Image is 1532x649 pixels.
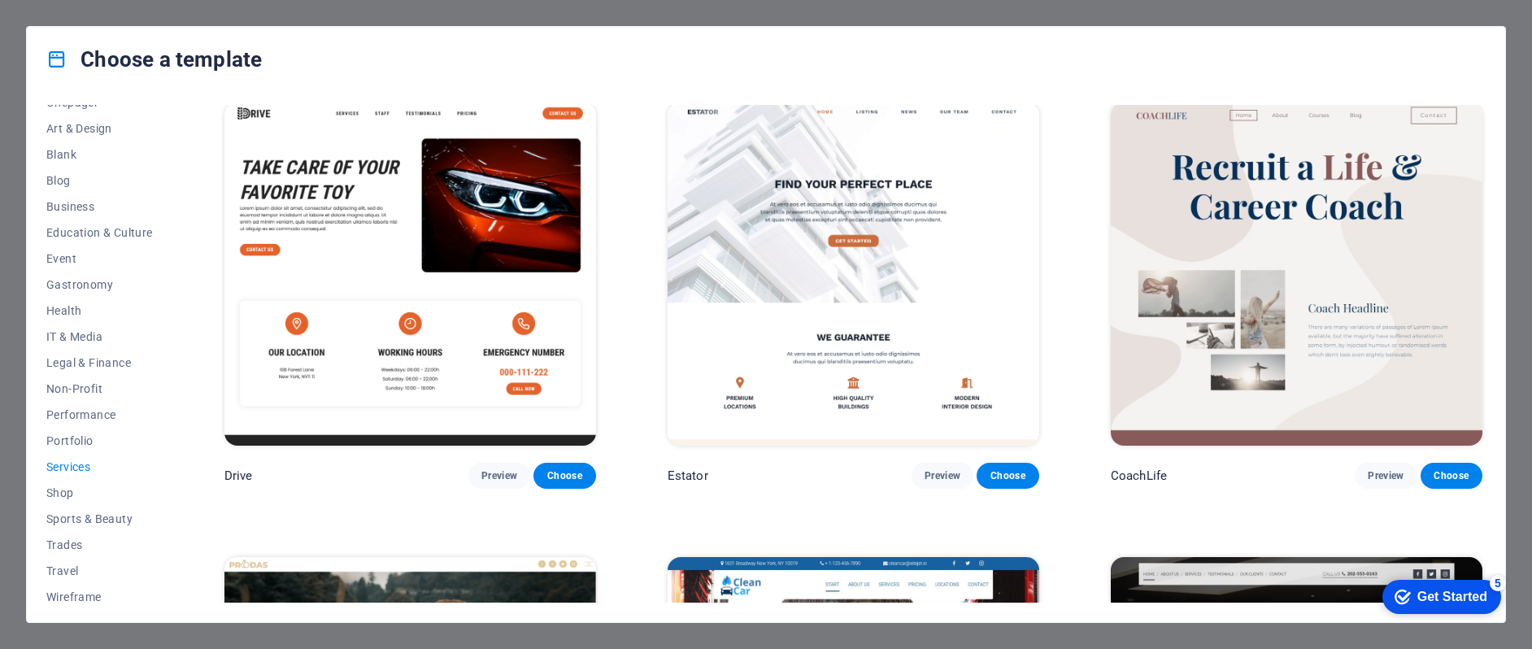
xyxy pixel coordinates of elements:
[1434,469,1469,482] span: Choose
[46,408,153,421] span: Performance
[1421,463,1482,489] button: Choose
[48,18,118,33] div: Get Started
[912,463,973,489] button: Preview
[46,356,153,369] span: Legal & Finance
[46,486,153,499] span: Shop
[46,122,153,135] span: Art & Design
[46,538,153,551] span: Trades
[46,272,153,298] button: Gastronomy
[46,142,153,168] button: Blank
[546,469,582,482] span: Choose
[46,590,153,603] span: Wireframe
[1111,468,1167,484] p: CoachLife
[46,200,153,213] span: Business
[46,376,153,402] button: Non-Profit
[533,463,595,489] button: Choose
[468,463,530,489] button: Preview
[46,512,153,525] span: Sports & Beauty
[46,480,153,506] button: Shop
[46,148,153,161] span: Blank
[481,469,517,482] span: Preview
[46,246,153,272] button: Event
[46,324,153,350] button: IT & Media
[46,115,153,142] button: Art & Design
[46,252,153,265] span: Event
[46,304,153,317] span: Health
[1111,102,1482,445] img: CoachLife
[46,168,153,194] button: Blog
[46,226,153,239] span: Education & Culture
[46,194,153,220] button: Business
[224,468,253,484] p: Drive
[46,460,153,473] span: Services
[46,532,153,558] button: Trades
[46,278,153,291] span: Gastronomy
[46,174,153,187] span: Blog
[925,469,960,482] span: Preview
[46,402,153,428] button: Performance
[46,428,153,454] button: Portfolio
[46,382,153,395] span: Non-Profit
[120,3,137,20] div: 5
[224,102,596,445] img: Drive
[46,330,153,343] span: IT & Media
[668,102,1039,445] img: Estator
[668,468,708,484] p: Estator
[46,350,153,376] button: Legal & Finance
[46,454,153,480] button: Services
[977,463,1038,489] button: Choose
[46,506,153,532] button: Sports & Beauty
[46,220,153,246] button: Education & Culture
[990,469,1025,482] span: Choose
[46,558,153,584] button: Travel
[46,564,153,577] span: Travel
[1368,469,1404,482] span: Preview
[46,434,153,447] span: Portfolio
[46,298,153,324] button: Health
[46,46,262,72] h4: Choose a template
[1355,463,1417,489] button: Preview
[13,8,132,42] div: Get Started 5 items remaining, 0% complete
[46,584,153,610] button: Wireframe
